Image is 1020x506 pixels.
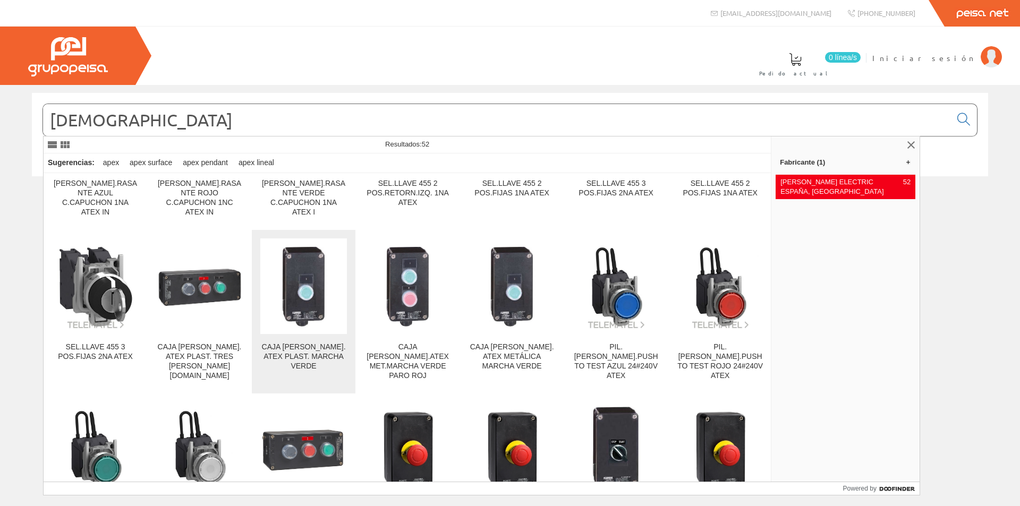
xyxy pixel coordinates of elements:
[28,37,108,76] img: Grupo Peisa
[156,407,243,493] img: PIL.LUM.PUSH TO TEST BLANCO 24#240V ATEX
[52,407,139,493] img: PIL.LUM.PUSH TO TEST VERDE 24#240V ATEX
[771,153,920,170] a: Fabricante (1)
[364,342,451,381] div: CAJA [PERSON_NAME].ATEX MET.MARCHA VERDE PARO ROJ
[720,8,831,18] span: [EMAIL_ADDRESS][DOMAIN_NAME]
[573,407,659,493] img: CAJA PULS. ATEX PLA. SEL. 2 POS. FIJAS
[677,179,763,198] div: SEL.LLAVE 455 2 POS.FIJAS 1NA ATEX
[843,484,877,493] span: Powered by
[573,179,659,198] div: SEL.LLAVE 455 3 POS.FIJAS 2NA ATEX
[364,243,451,330] img: CAJA PULS.ATEX MET.MARCHA VERDE PARO ROJ
[564,230,668,393] a: PIL.LUM.PUSH TO TEST AZUL 24#240V ATEX PIL.[PERSON_NAME].PUSH TO TEST AZUL 24#240V ATEX
[364,179,451,208] div: SEL.LLAVE 455 2 POS.RETORN.IZQ. 1NA ATEX
[178,153,232,173] div: apex pendant
[385,140,429,148] span: Resultados:
[825,52,861,63] span: 0 línea/s
[260,243,347,330] img: CAJA PULS. ATEX PLAST. MARCHA VERDE
[260,342,347,371] div: CAJA [PERSON_NAME]. ATEX PLAST. MARCHA VERDE
[573,243,659,330] img: PIL.LUM.PUSH TO TEST AZUL 24#240V ATEX
[52,342,139,362] div: SEL.LLAVE 455 3 POS.FIJAS 2NA ATEX
[43,104,951,136] input: Buscar...
[32,190,988,199] div: © Grupo Peisa
[44,156,97,170] div: Sugerencias:
[469,243,555,330] img: CAJA PULS. ATEX METÁLICA MARCHA VERDE
[148,230,251,393] a: CAJA PULS. ATEX PLAST. TRES PULS.ES CAJA [PERSON_NAME]. ATEX PLAST. TRES [PERSON_NAME][DOMAIN_NAME]
[52,243,139,330] img: SEL.LLAVE 455 3 POS.FIJAS 2NA ATEX
[903,177,911,196] span: 52
[469,407,555,493] img: CAJA PULS. ATEX PLAST. 1 SETA EMERG. C.
[260,179,347,217] div: [PERSON_NAME].RASANTE VERDE C.CAPUCHON 1NA ATEX I
[469,342,555,371] div: CAJA [PERSON_NAME]. ATEX METÁLICA MARCHA VERDE
[156,179,243,217] div: [PERSON_NAME].RASANTE ROJO C.CAPUCHON 1NC ATEX IN
[843,482,920,495] a: Powered by
[677,407,763,493] img: CAJA PULS. ATEX METAL. 1 SETA EMERG. GIR
[156,243,243,330] img: CAJA PULS. ATEX PLAST. TRES PULS.ES
[469,179,555,198] div: SEL.LLAVE 455 2 POS.FIJAS 1NA ATEX
[759,68,831,79] span: Pedido actual
[872,44,1002,54] a: Iniciar sesión
[260,407,347,493] img: CAJA PULS. ATEX METÁLICO TRES PULS.ES
[356,230,460,393] a: CAJA PULS.ATEX MET.MARCHA VERDE PARO ROJ CAJA [PERSON_NAME].ATEX MET.MARCHA VERDE PARO ROJ
[99,153,123,173] div: apex
[573,342,659,381] div: PIL.[PERSON_NAME].PUSH TO TEST AZUL 24#240V ATEX
[234,153,278,173] div: apex lineal
[857,8,915,18] span: [PHONE_NUMBER]
[872,53,975,63] span: Iniciar sesión
[422,140,429,148] span: 52
[125,153,176,173] div: apex surface
[52,179,139,217] div: [PERSON_NAME].RASANTE AZUL C.CAPUCHON 1NA ATEX IN
[460,230,564,393] a: CAJA PULS. ATEX METÁLICA MARCHA VERDE CAJA [PERSON_NAME]. ATEX METÁLICA MARCHA VERDE
[780,177,899,196] span: [PERSON_NAME] ELECTRIC ESPAÑA, [GEOGRAPHIC_DATA]
[156,342,243,381] div: CAJA [PERSON_NAME]. ATEX PLAST. TRES [PERSON_NAME][DOMAIN_NAME]
[252,230,355,393] a: CAJA PULS. ATEX PLAST. MARCHA VERDE CAJA [PERSON_NAME]. ATEX PLAST. MARCHA VERDE
[677,243,763,330] img: PIL.LUM.PUSH TO TEST ROJO 24#240V ATEX
[44,230,147,393] a: SEL.LLAVE 455 3 POS.FIJAS 2NA ATEX SEL.LLAVE 455 3 POS.FIJAS 2NA ATEX
[677,342,763,381] div: PIL.[PERSON_NAME].PUSH TO TEST ROJO 24#240V ATEX
[364,407,451,493] img: CAJA PULS. ATEX PLAST. 1 SETA EMERG. C.
[668,230,772,393] a: PIL.LUM.PUSH TO TEST ROJO 24#240V ATEX PIL.[PERSON_NAME].PUSH TO TEST ROJO 24#240V ATEX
